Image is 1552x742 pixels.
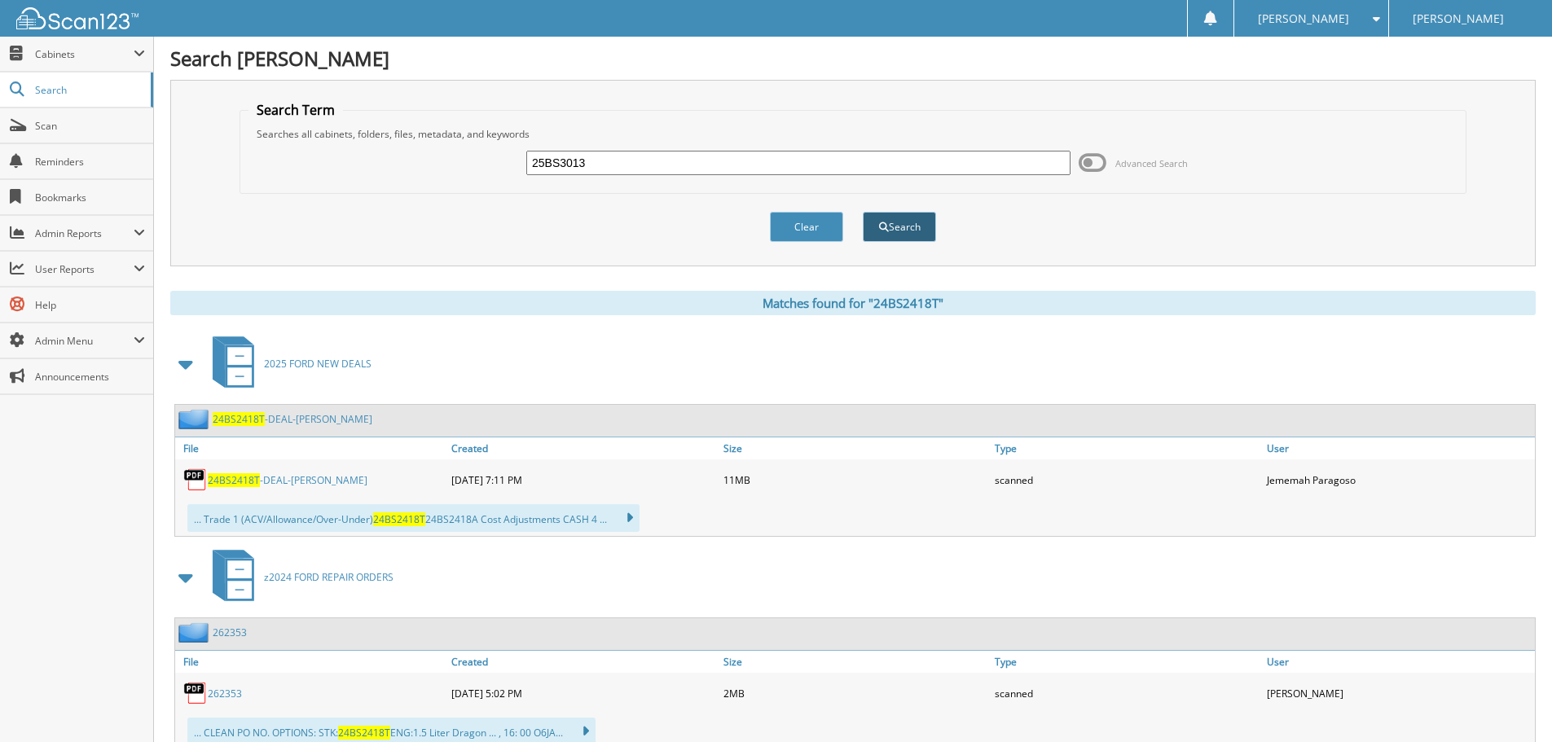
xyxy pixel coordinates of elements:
span: Cabinets [35,47,134,61]
div: [PERSON_NAME] [1263,677,1535,709]
span: User Reports [35,262,134,276]
span: Scan [35,119,145,133]
a: 24BS2418T-DEAL-[PERSON_NAME] [213,412,372,426]
div: Matches found for "24BS2418T" [170,291,1536,315]
a: z2024 FORD REPAIR ORDERS [203,545,393,609]
div: 11MB [719,463,991,496]
div: [DATE] 5:02 PM [447,677,719,709]
a: 2025 FORD NEW DEALS [203,331,372,396]
span: 24BS2418T [338,726,390,740]
span: Admin Reports [35,226,134,240]
a: File [175,651,447,673]
a: User [1263,437,1535,459]
span: [PERSON_NAME] [1413,14,1504,24]
div: Searches all cabinets, folders, files, metadata, and keywords [248,127,1457,141]
iframe: Chat Widget [1471,664,1552,742]
h1: Search [PERSON_NAME] [170,45,1536,72]
div: Jememah Paragoso [1263,463,1535,496]
span: Announcements [35,370,145,384]
img: scan123-logo-white.svg [16,7,138,29]
a: Created [447,651,719,673]
a: Type [991,437,1263,459]
span: 24BS2418T [208,473,260,487]
a: Created [447,437,719,459]
span: z2024 FORD REPAIR ORDERS [264,570,393,584]
div: [DATE] 7:11 PM [447,463,719,496]
span: Reminders [35,155,145,169]
a: 262353 [208,687,242,700]
button: Search [863,212,936,242]
span: 2025 FORD NEW DEALS [264,357,372,371]
a: 262353 [213,626,247,639]
img: folder2.png [178,409,213,429]
div: scanned [991,463,1263,496]
span: Advanced Search [1115,157,1188,169]
span: [PERSON_NAME] [1258,14,1349,24]
div: 2MB [719,677,991,709]
a: User [1263,651,1535,673]
a: Size [719,651,991,673]
div: ... Trade 1 (ACV/Allowance/Over-Under) 24BS2418A Cost Adjustments CASH 4 ... [187,504,640,532]
img: PDF.png [183,468,208,492]
div: scanned [991,677,1263,709]
a: File [175,437,447,459]
a: Size [719,437,991,459]
a: Type [991,651,1263,673]
span: Admin Menu [35,334,134,348]
span: 24BS2418T [373,512,425,526]
span: 24BS2418T [213,412,265,426]
span: Help [35,298,145,312]
button: Clear [770,212,843,242]
span: Search [35,83,143,97]
img: PDF.png [183,681,208,705]
span: Bookmarks [35,191,145,204]
a: 24BS2418T-DEAL-[PERSON_NAME] [208,473,367,487]
legend: Search Term [248,101,343,119]
img: folder2.png [178,622,213,643]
